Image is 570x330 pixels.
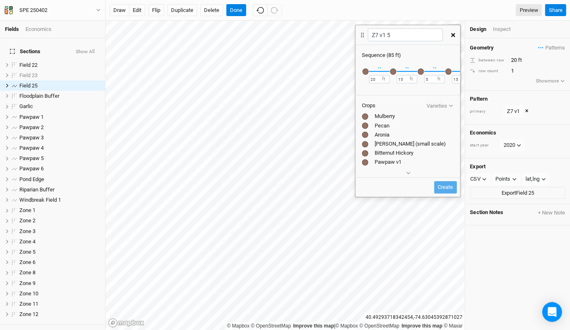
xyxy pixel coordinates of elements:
button: Delete [200,4,223,16]
div: Pawpaw 3 [19,134,100,141]
a: OpenStreetMap [251,323,291,329]
span: Pawpaw 2 [19,124,44,130]
div: ↔ [432,59,437,71]
button: draw [110,4,129,16]
div: Bitternut Hickory [362,149,453,157]
button: lat,lng [522,173,549,185]
div: Field 22 [19,62,100,68]
div: ↔ [460,59,465,71]
button: Flip [148,4,164,16]
button: Duplicate [167,4,197,16]
div: Windbreak Field 1 [19,197,100,203]
div: Pawpaw 1 [19,114,100,120]
div: Field 23 [19,72,100,79]
span: Section Notes [470,209,503,217]
div: CSV [470,175,480,183]
div: Aronia [362,131,453,139]
div: Economics [26,26,52,33]
button: Show All [75,49,95,55]
div: Riparian Buffer [19,186,100,193]
div: lat,lng [525,175,540,183]
span: Zone 1 [19,207,35,213]
div: ↔ [377,59,382,71]
div: Open Intercom Messenger [542,302,562,322]
div: | [227,322,462,330]
a: Mapbox [335,323,358,329]
div: start year [470,142,499,148]
div: Inspect [493,26,522,33]
div: Field 25 [19,82,100,89]
div: Mulberry [362,113,453,120]
button: Varieties [426,103,453,109]
div: Zone 9 [19,280,100,287]
div: Pecan [362,122,453,130]
div: Pawpaw 5 [19,155,100,162]
h4: Geometry [470,45,493,51]
div: Zone 12 [19,311,100,318]
span: Field 23 [19,72,38,78]
button: Done [226,4,246,16]
button: Z7 v1 [503,105,523,118]
span: Floodplain Buffer [19,93,59,99]
a: Preview [516,4,542,16]
button: Create [434,181,457,193]
span: Pawpaw 4 [19,145,44,151]
div: Zone 1 [19,207,100,214]
button: × [525,107,528,116]
div: Z7 v1 [507,107,519,115]
button: Points [492,173,520,185]
div: Pond Edge [19,176,100,183]
div: Zone 6 [19,259,100,266]
button: CSV [467,173,490,185]
button: + New Note [537,209,565,217]
div: primary [470,108,499,115]
span: Zone 11 [19,301,38,307]
span: Pawpaw 6 [19,165,44,172]
span: Zone 12 [19,311,38,317]
div: row count [470,68,506,74]
button: SPE 250402 [4,6,101,15]
canvas: Map [106,21,464,330]
span: Garlic [19,103,33,109]
div: Zone 11 [19,301,100,307]
div: Pawpaw 6 [19,165,100,172]
a: OpenStreetMap [359,323,399,329]
span: Zone 5 [19,249,35,255]
span: Field 25 [19,82,38,89]
div: Design [470,26,486,33]
h4: Pattern [470,96,565,102]
div: SPE 250402 [19,6,47,14]
span: Zone 6 [19,259,35,265]
a: Fields [5,26,19,32]
span: Pawpaw 5 [19,155,44,161]
label: ft [410,76,413,82]
span: Pond Edge [19,176,44,182]
button: ExportField 25 [470,187,565,199]
div: Zone 3 [19,228,100,235]
a: Mapbox [227,323,249,329]
div: Floodplain Buffer [19,93,100,99]
span: Pawpaw 3 [19,134,44,141]
button: Patterns [537,43,565,52]
button: Showmore [535,77,565,85]
div: Zone 10 [19,290,100,297]
input: Pattern name [368,28,442,41]
a: Mapbox logo [108,318,144,328]
div: ↔ [404,59,410,71]
span: Patterns [538,44,565,52]
span: Zone 2 [19,217,35,224]
span: Pawpaw 1 [19,114,44,120]
div: [PERSON_NAME] (small scale) [362,140,453,148]
div: Crops [362,102,453,109]
a: Maxar [443,323,462,329]
span: Field 22 [19,62,38,68]
label: ft [437,76,441,82]
span: Zone 8 [19,269,35,276]
span: Riparian Buffer [19,186,54,193]
span: Zone 4 [19,238,35,245]
span: Windbreak Field 1 [19,197,61,203]
a: Improve this map [401,323,442,329]
a: Improve this map [293,323,334,329]
span: Zone 10 [19,290,38,297]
